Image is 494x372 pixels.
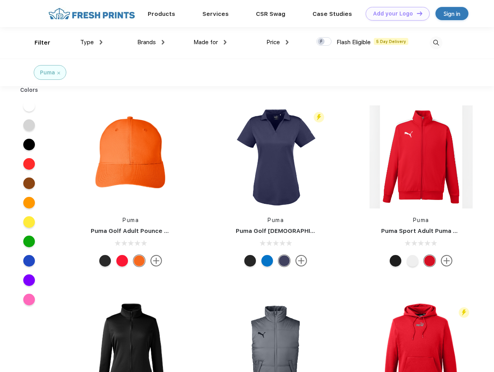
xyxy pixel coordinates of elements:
[150,255,162,267] img: more.svg
[256,10,285,17] a: CSR Swag
[435,7,468,20] a: Sign in
[374,38,408,45] span: 5 Day Delivery
[57,72,60,74] img: filter_cancel.svg
[137,39,156,46] span: Brands
[337,39,371,46] span: Flash Eligible
[224,105,327,208] img: func=resize&h=266
[100,40,102,45] img: dropdown.png
[133,255,145,267] div: Vibrant Orange
[370,105,473,208] img: func=resize&h=266
[295,255,307,267] img: more.svg
[390,255,401,267] div: Puma Black
[224,40,226,45] img: dropdown.png
[441,255,453,267] img: more.svg
[268,217,284,223] a: Puma
[116,255,128,267] div: High Risk Red
[148,10,175,17] a: Products
[193,39,218,46] span: Made for
[14,86,44,94] div: Colors
[430,36,442,49] img: desktop_search.svg
[162,40,164,45] img: dropdown.png
[417,11,422,15] img: DT
[40,69,55,77] div: Puma
[413,217,429,223] a: Puma
[373,10,413,17] div: Add your Logo
[244,255,256,267] div: Puma Black
[79,105,182,208] img: func=resize&h=266
[278,255,290,267] div: Peacoat
[46,7,137,21] img: fo%20logo%202.webp
[459,307,469,318] img: flash_active_toggle.svg
[444,9,460,18] div: Sign in
[202,10,229,17] a: Services
[407,255,418,267] div: White and Quiet Shade
[266,39,280,46] span: Price
[99,255,111,267] div: Puma Black
[123,217,139,223] a: Puma
[261,255,273,267] div: Lapis Blue
[80,39,94,46] span: Type
[286,40,288,45] img: dropdown.png
[424,255,435,267] div: High Risk Red
[35,38,50,47] div: Filter
[314,112,324,122] img: flash_active_toggle.svg
[236,227,380,234] a: Puma Golf [DEMOGRAPHIC_DATA]' Icon Golf Polo
[91,227,209,234] a: Puma Golf Adult Pounce Adjustable Cap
